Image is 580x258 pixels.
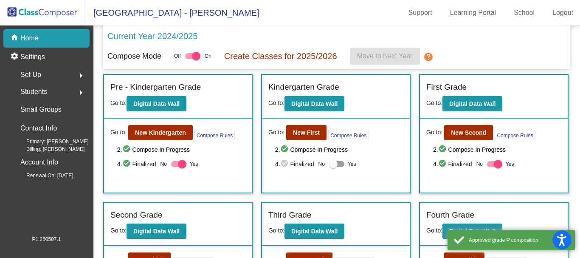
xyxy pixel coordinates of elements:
mat-icon: arrow_right [76,71,86,81]
span: 2. Compose In Progress [275,145,403,155]
span: Go to: [268,99,284,106]
mat-icon: check_circle [438,159,448,169]
mat-icon: check_circle [122,159,132,169]
span: Go to: [426,227,442,234]
p: Home [20,33,39,43]
a: Support [402,6,439,20]
span: No [476,160,483,168]
button: New First [286,125,327,140]
b: Digital Data Wall [291,100,338,107]
button: Digital Data Wall [442,224,502,239]
button: Digital Data Wall [284,224,344,239]
span: No [318,160,325,168]
label: Pre - Kindergarten Grade [110,81,201,94]
label: Second Grade [110,209,163,221]
span: 2. Compose In Progress [117,145,245,155]
a: Learning Portal [443,6,503,20]
b: New First [293,129,320,136]
b: Digital Data Wall [449,228,496,235]
p: Contact Info [20,122,57,134]
span: Move to Next Year [357,52,413,60]
span: Go to: [110,227,127,234]
span: Go to: [110,99,127,106]
button: Digital Data Wall [284,96,344,111]
a: School [507,6,541,20]
button: Digital Data Wall [442,96,502,111]
button: Compose Rules [495,130,535,140]
p: Small Groups [20,104,62,116]
span: Off [174,52,181,60]
span: [GEOGRAPHIC_DATA] - [PERSON_NAME] [85,6,259,20]
span: Renewal On: [DATE] [13,172,73,179]
mat-icon: check_circle [122,145,132,155]
span: Set Up [20,69,41,81]
div: Approved grade P composition [469,236,569,244]
mat-icon: check_circle [438,145,448,155]
span: On [205,52,211,60]
span: No [160,160,167,168]
button: Compose Rules [328,130,369,140]
span: Students [20,86,47,98]
label: Fourth Grade [426,209,474,221]
button: New Kindergarten [128,125,193,140]
span: Go to: [426,128,442,137]
span: 4. Finalized [275,159,314,169]
b: New Kindergarten [135,129,186,136]
button: Move to Next Year [350,48,420,65]
b: New Second [451,129,486,136]
span: 4. Finalized [433,159,472,169]
p: Create Classes for 2025/2026 [224,50,337,62]
span: Go to: [268,128,284,137]
span: Yes [506,159,514,169]
button: Digital Data Wall [127,96,186,111]
label: Third Grade [268,209,311,221]
span: Primary: [PERSON_NAME] [13,138,89,145]
mat-icon: check_circle [280,145,290,155]
b: Digital Data Wall [291,228,338,235]
span: Yes [190,159,198,169]
mat-icon: settings [10,52,20,62]
span: Go to: [426,99,442,106]
p: Compose Mode [107,51,161,62]
mat-icon: arrow_right [76,88,86,98]
span: 2. Compose In Progress [433,145,561,155]
a: Logout [546,6,580,20]
label: First Grade [426,81,467,94]
button: Compose Rules [194,130,235,140]
span: 4. Finalized [117,159,156,169]
p: Current Year 2024/2025 [107,30,197,43]
b: Digital Data Wall [449,100,496,107]
button: New Second [444,125,493,140]
span: Go to: [110,128,127,137]
mat-icon: check_circle [280,159,290,169]
mat-icon: help [423,52,434,62]
p: Account Info [20,156,58,168]
span: Billing: [PERSON_NAME] [13,145,84,153]
label: Kindergarten Grade [268,81,339,94]
mat-icon: home [10,33,20,43]
button: Digital Data Wall [127,224,186,239]
b: Digital Data Wall [133,228,180,235]
span: Go to: [268,227,284,234]
b: Digital Data Wall [133,100,180,107]
span: Yes [348,159,356,169]
p: Settings [20,52,45,62]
